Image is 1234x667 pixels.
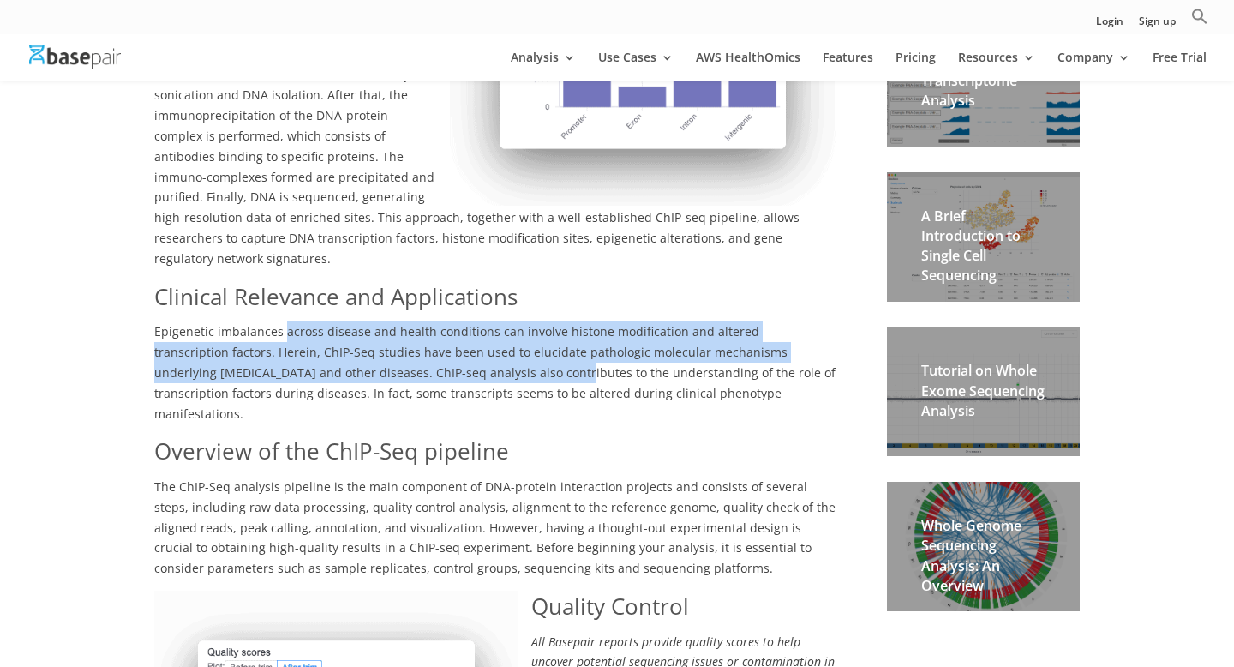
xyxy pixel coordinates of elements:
[154,281,518,312] span: Clinical Relevance and Applications
[154,46,800,267] span: A ChIP-Seq experiment begins with a whole cell cross-link with [MEDICAL_DATA], followed by sonica...
[1191,8,1208,34] a: Search Icon Link
[823,51,873,81] a: Features
[531,591,689,622] span: Quality Control
[154,323,836,421] span: Epigenetic imbalances across disease and health conditions can involve histone modification and a...
[154,478,836,576] span: The ChIP-Seq analysis pipeline is the main component of DNA-protein interaction projects and cons...
[921,361,1045,430] h2: Tutorial on Whole Exome Sequencing Analysis
[896,51,936,81] a: Pricing
[154,436,509,466] span: Overview of the ChIP-Seq pipeline
[1153,51,1207,81] a: Free Trial
[1191,8,1208,25] svg: Search
[921,207,1045,295] h2: A Brief Introduction to Single Cell Sequencing
[29,45,121,69] img: Basepair
[1096,16,1123,34] a: Login
[598,51,674,81] a: Use Cases
[696,51,800,81] a: AWS HealthOmics
[958,51,1035,81] a: Resources
[921,51,1045,120] h2: Overview of Transcriptome Analysis
[511,51,576,81] a: Analysis
[1057,51,1130,81] a: Company
[905,544,1213,646] iframe: Drift Widget Chat Controller
[1139,16,1176,34] a: Sign up
[921,516,1045,604] h2: Whole Genome Sequencing Analysis: An Overview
